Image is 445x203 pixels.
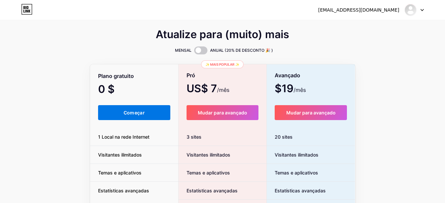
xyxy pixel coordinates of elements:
img: luaninhaaa [404,4,417,16]
button: Começar [98,105,171,120]
span: Visitantes ilimitados [179,151,230,158]
span: Avançado [275,70,300,81]
div: 3 sites [179,128,266,146]
span: /mês [217,86,229,94]
span: Temas e aplicativos [90,169,149,176]
span: Visitantes ilimitados [267,151,318,158]
span: /mês [294,86,306,94]
span: Visitantes ilimitados [90,151,150,158]
font: 0 $ [98,85,115,95]
font: US$ 7 [187,85,217,94]
div: [EMAIL_ADDRESS][DOMAIN_NAME] [318,7,399,14]
span: Mudar para avançado [198,110,247,115]
span: Pró [187,70,195,81]
div: ✨ Mais popular ✨ [201,60,244,68]
span: Estatísticas avançadas [267,187,326,194]
span: Estatísticas avançadas [179,187,238,194]
div: 20 sites [267,128,355,146]
span: MENSAL [175,47,192,54]
span: ANUAL (20% DE DESCONTO 🎉 ) [210,47,273,54]
span: Temas e aplicativos [179,169,230,176]
span: 1 Local na rede Internet [90,133,157,140]
span: Plano gratuito [98,70,134,82]
span: Atualize para (muito) mais [156,31,289,38]
span: Começar [124,110,145,115]
button: Mudar para avançado [275,105,347,120]
span: Temas e aplicativos [267,169,318,176]
font: $19 [275,85,294,94]
button: Mudar para avançado [187,105,258,120]
span: Mudar para avançado [286,110,336,115]
span: Estatísticas avançadas [90,187,157,194]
